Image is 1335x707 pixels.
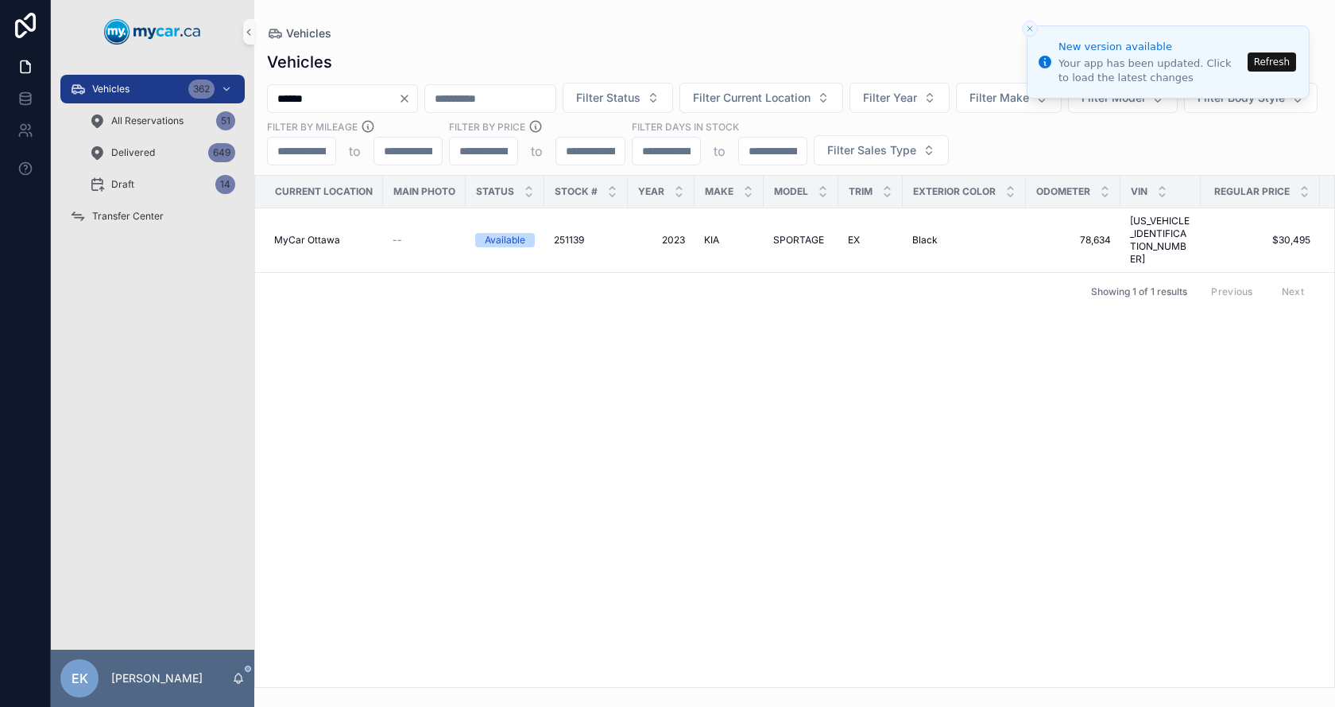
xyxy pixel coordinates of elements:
[475,233,535,247] a: Available
[274,234,340,247] span: MyCar Ottawa
[286,25,331,41] span: Vehicles
[704,234,754,247] a: KIA
[274,234,373,247] a: MyCar Ottawa
[638,185,664,198] span: Year
[863,90,917,106] span: Filter Year
[555,185,598,198] span: Stock #
[60,202,245,231] a: Transfer Center
[398,92,417,105] button: Clear
[349,142,361,161] p: to
[912,234,938,247] span: Black
[111,178,134,191] span: Draft
[913,185,996,198] span: Exterior Color
[111,146,155,159] span: Delivered
[485,233,525,247] div: Available
[104,19,201,45] img: App logo
[1210,234,1310,247] a: $30,495
[216,111,235,130] div: 51
[848,234,893,247] a: EX
[531,142,543,161] p: to
[576,90,640,106] span: Filter Status
[827,142,916,158] span: Filter Sales Type
[554,234,618,247] a: 251139
[79,107,245,135] a: All Reservations51
[773,234,829,247] a: SPORTAGE
[393,234,402,247] span: --
[705,185,733,198] span: Make
[267,25,331,41] a: Vehicles
[1058,39,1243,55] div: New version available
[92,210,164,223] span: Transfer Center
[393,234,456,247] a: --
[1022,21,1038,37] button: Close toast
[1214,185,1290,198] span: Regular Price
[704,234,719,247] span: KIA
[849,83,950,113] button: Select Button
[714,142,726,161] p: to
[92,83,130,95] span: Vehicles
[1248,52,1296,72] button: Refresh
[79,138,245,167] a: Delivered649
[111,115,184,127] span: All Reservations
[1058,56,1243,85] div: Your app has been updated. Click to load the latest changes
[1131,185,1147,198] span: VIN
[956,83,1062,113] button: Select Button
[188,80,215,99] div: 362
[267,119,358,134] label: Filter By Mileage
[637,234,685,247] a: 2023
[774,185,808,198] span: Model
[848,234,860,247] span: EX
[72,669,88,688] span: EK
[215,175,235,194] div: 14
[267,51,332,73] h1: Vehicles
[1036,185,1090,198] span: Odometer
[51,64,254,251] div: scrollable content
[393,185,455,198] span: Main Photo
[60,75,245,103] a: Vehicles362
[1091,286,1187,298] span: Showing 1 of 1 results
[449,119,525,134] label: FILTER BY PRICE
[814,135,949,165] button: Select Button
[1035,234,1111,247] a: 78,634
[208,143,235,162] div: 649
[969,90,1029,106] span: Filter Make
[773,234,824,247] span: SPORTAGE
[79,170,245,199] a: Draft14
[275,185,373,198] span: Current Location
[554,234,584,247] span: 251139
[111,670,203,686] p: [PERSON_NAME]
[632,119,739,134] label: Filter Days In Stock
[679,83,843,113] button: Select Button
[1130,215,1191,266] a: [US_VEHICLE_IDENTIFICATION_NUMBER]
[476,185,514,198] span: Status
[563,83,673,113] button: Select Button
[849,185,873,198] span: Trim
[693,90,811,106] span: Filter Current Location
[912,234,1016,247] a: Black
